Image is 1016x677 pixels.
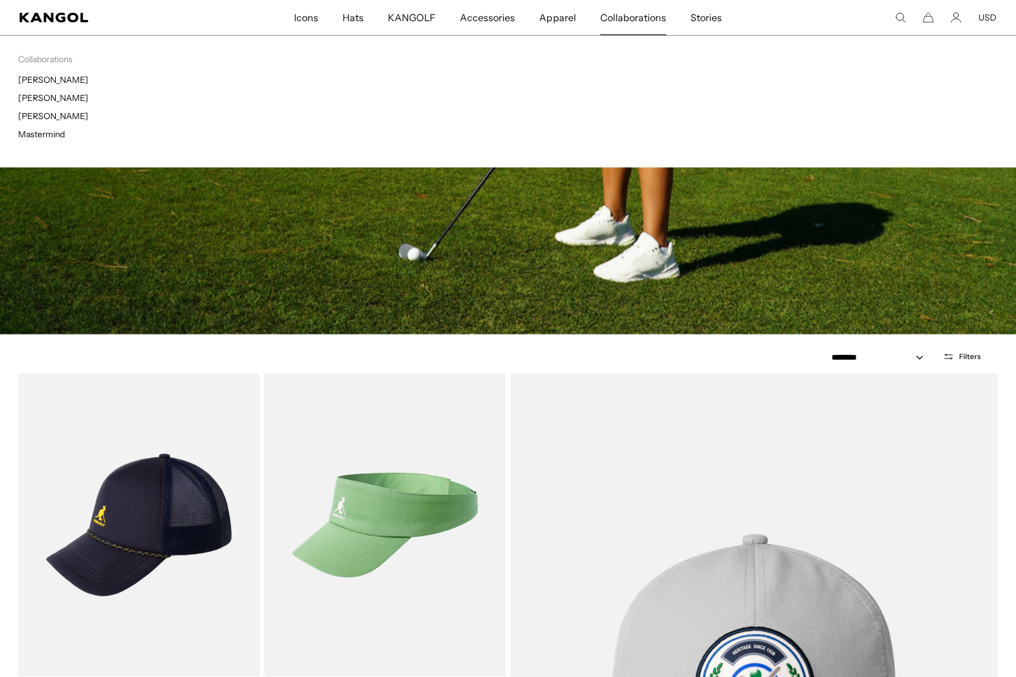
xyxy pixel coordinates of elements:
img: Kangolf Logo Trucker [18,374,260,676]
a: Kangol [19,13,194,22]
button: USD [978,12,997,23]
a: [PERSON_NAME] [18,111,88,121]
p: Collaborations [18,54,508,65]
button: Cart [923,12,934,23]
span: Filters [959,352,981,361]
a: [PERSON_NAME] [18,92,88,103]
button: Open filters [936,351,988,362]
img: Sport Visor [264,374,506,676]
a: Mastermind [18,129,65,140]
summary: Search here [895,12,906,23]
select: Sort by: Featured [827,351,936,364]
a: [PERSON_NAME] [18,74,88,85]
a: Account [951,12,962,23]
